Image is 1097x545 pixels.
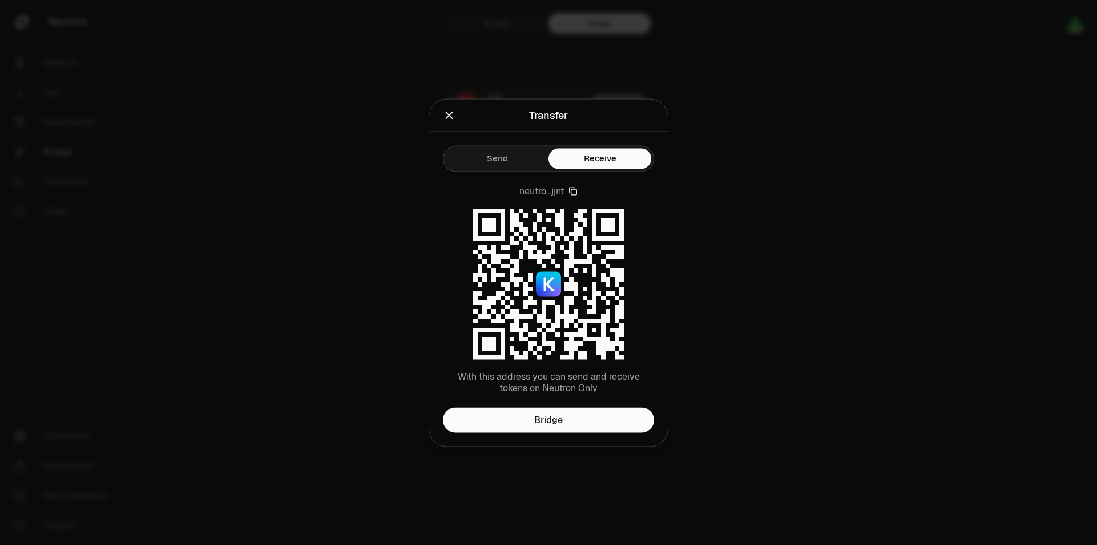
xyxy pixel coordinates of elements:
button: Receive [548,148,651,169]
button: Close [443,107,455,123]
p: With this address you can send and receive tokens on Neutron Only [443,371,654,393]
button: neutro...jjnt [519,185,578,197]
a: Bridge [443,407,654,432]
button: Send [446,148,548,169]
div: Transfer [529,107,568,123]
span: neutro...jjnt [519,185,564,197]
